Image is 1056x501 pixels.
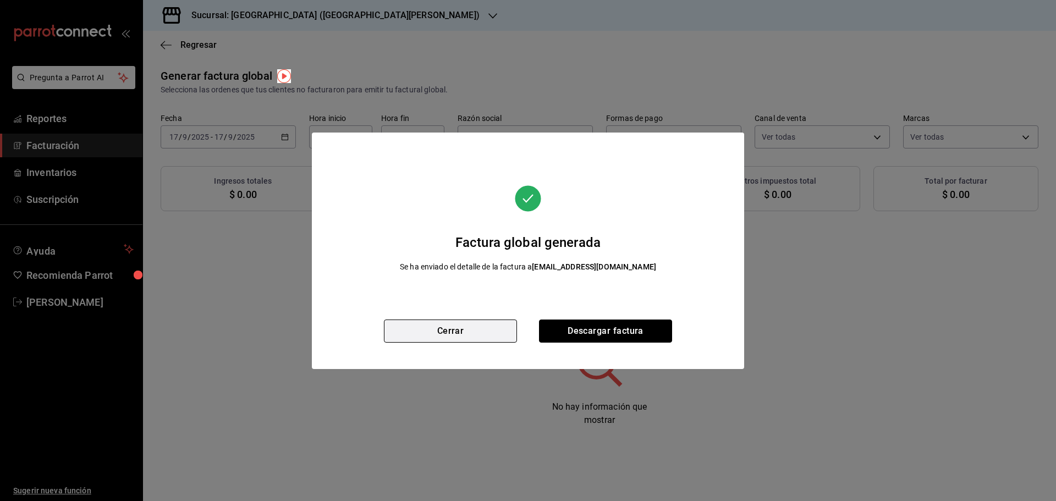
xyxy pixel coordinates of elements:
div: Factura global generada [400,233,656,252]
img: Tooltip marker [277,69,291,83]
strong: [EMAIL_ADDRESS][DOMAIN_NAME] [532,262,656,271]
button: Descargar factura [539,320,672,343]
div: Se ha enviado el detalle de la factura a [400,261,656,273]
button: Cerrar [384,320,517,343]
